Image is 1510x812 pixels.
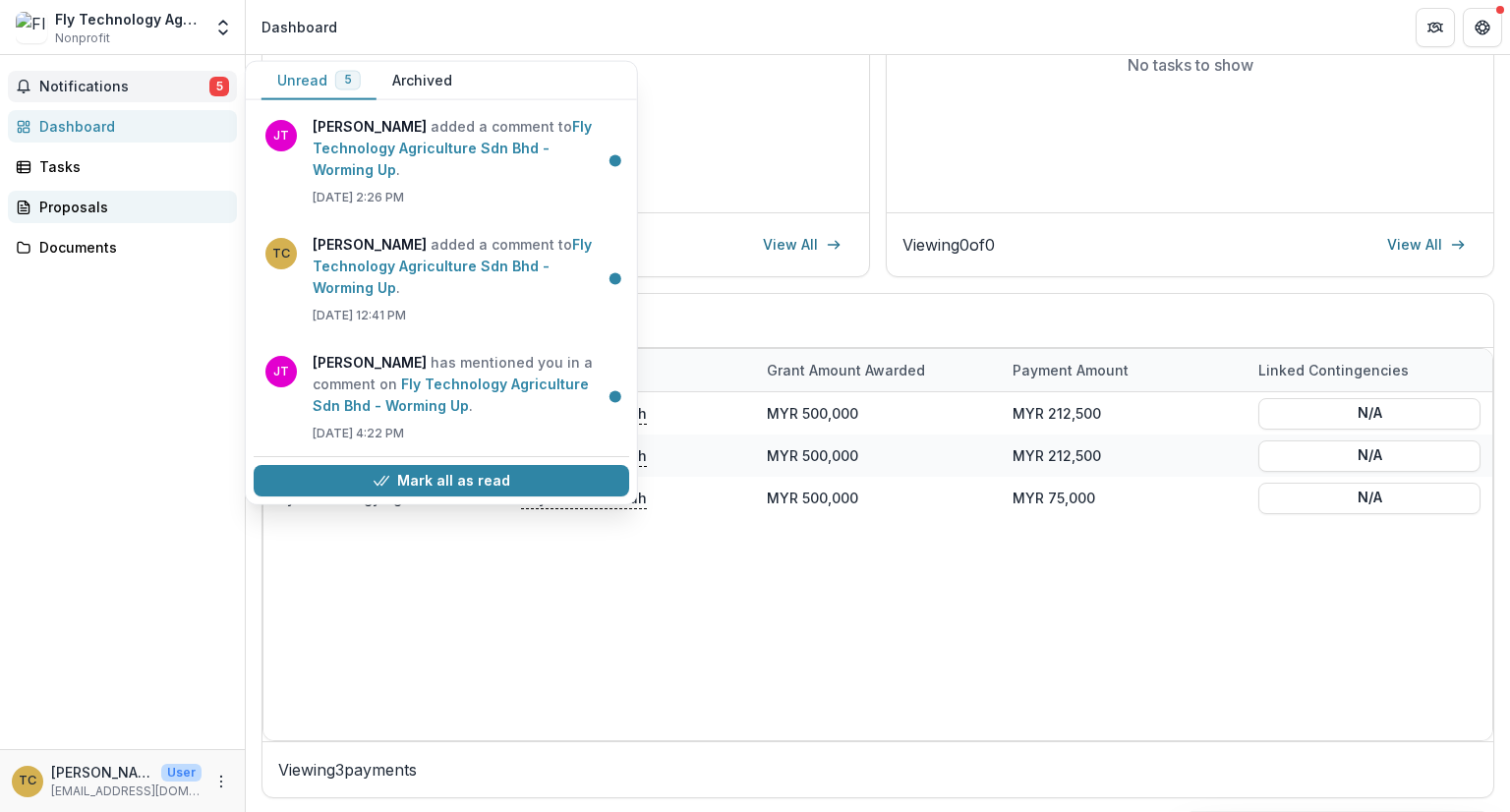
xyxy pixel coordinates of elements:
[755,477,1001,519] div: MYR 500,000
[8,231,237,263] a: Documents
[8,191,237,223] a: Proposals
[755,435,1001,477] div: MYR 500,000
[1463,8,1502,47] button: Get Help
[278,310,1478,347] h2: Grant Payments
[39,116,221,137] div: Dashboard
[55,29,110,47] span: Nonprofit
[1416,8,1455,47] button: Partners
[8,71,237,102] button: Notifications5
[521,487,647,508] p: Yayasan Hasanah
[755,392,1001,435] div: MYR 500,000
[39,237,221,258] div: Documents
[51,783,202,800] p: [EMAIL_ADDRESS][DOMAIN_NAME]
[261,17,337,37] div: Dashboard
[1001,477,1247,519] div: MYR 75,000
[254,465,629,496] button: Mark all as read
[209,8,237,47] button: Open entity switcher
[1128,53,1253,77] p: No tasks to show
[313,376,589,414] a: Fly Technology Agriculture Sdn Bhd - Worming Up
[313,234,617,299] p: added a comment to .
[39,156,221,177] div: Tasks
[755,349,1001,391] div: Grant amount awarded
[902,233,995,257] p: Viewing 0 of 0
[1247,349,1492,391] div: Linked Contingencies
[39,79,209,95] span: Notifications
[161,764,202,782] p: User
[377,62,468,100] button: Archived
[344,73,352,87] span: 5
[755,360,937,380] div: Grant amount awarded
[1258,397,1481,429] button: N/A
[254,13,345,41] nav: breadcrumb
[1001,349,1247,391] div: Payment Amount
[278,758,1478,782] p: Viewing 3 payments
[751,229,853,261] a: View All
[209,77,229,96] span: 5
[51,762,153,783] p: [PERSON_NAME]
[1375,229,1478,261] a: View All
[1258,482,1481,513] button: N/A
[1001,360,1140,380] div: Payment Amount
[1247,360,1421,380] div: Linked Contingencies
[16,12,47,43] img: Fly Technology Agriculture Sdn Bhd
[275,490,617,506] a: Fly Technology Agriculture Sdn Bhd - Worming Up
[261,62,377,100] button: Unread
[19,775,36,787] div: Tan Pei Chin
[1001,435,1247,477] div: MYR 212,500
[39,197,221,217] div: Proposals
[8,150,237,183] a: Tasks
[55,9,202,29] div: Fly Technology Agriculture Sdn Bhd
[313,116,617,181] p: added a comment to .
[8,110,237,143] a: Dashboard
[1258,439,1481,471] button: N/A
[209,770,233,793] button: More
[313,236,592,296] a: Fly Technology Agriculture Sdn Bhd - Worming Up
[313,118,592,178] a: Fly Technology Agriculture Sdn Bhd - Worming Up
[1001,392,1247,435] div: MYR 212,500
[313,352,617,417] p: has mentioned you in a comment on .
